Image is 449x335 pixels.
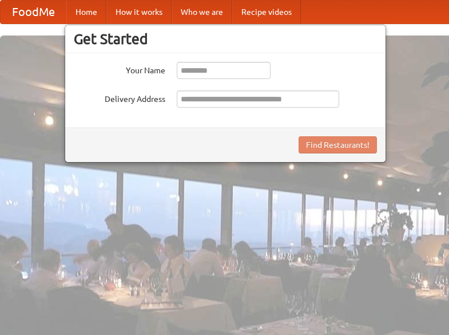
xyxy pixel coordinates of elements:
[172,1,232,23] a: Who we are
[299,136,377,153] button: Find Restaurants!
[74,30,377,48] h3: Get Started
[74,90,165,105] label: Delivery Address
[66,1,106,23] a: Home
[232,1,301,23] a: Recipe videos
[1,1,66,23] a: FoodMe
[74,62,165,76] label: Your Name
[106,1,172,23] a: How it works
